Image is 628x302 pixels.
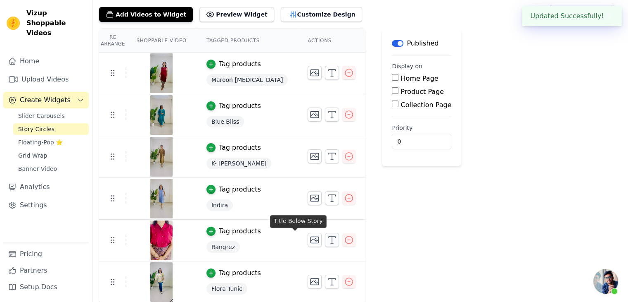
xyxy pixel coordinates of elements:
label: Collection Page [400,101,451,109]
img: tn-8add5e4f6895453a9d984a0af172ff2f.png [150,262,173,302]
button: Add Videos to Widget [99,7,193,22]
a: Story Circles [13,123,89,135]
label: Product Page [400,88,444,96]
button: Change Thumbnail [308,108,322,122]
div: Open chat [593,269,618,294]
div: Tag products [219,268,261,278]
button: Tag products [206,226,261,236]
th: Actions [298,29,365,53]
div: Tag products [219,143,261,153]
a: Banner Video [13,163,89,175]
button: Change Thumbnail [308,66,322,80]
button: Change Thumbnail [308,275,322,289]
button: Close [604,11,614,21]
img: tn-d3991851da15497a95ca6448b49c4f8f.png [150,95,173,135]
span: Rangrez [206,241,240,253]
span: Banner Video [18,165,57,173]
button: Tag products [206,268,261,278]
img: Vizup [7,17,20,30]
button: Create Widgets [3,92,89,108]
span: Blue Bliss [206,116,244,127]
span: Create Widgets [20,95,71,105]
div: Updated Successfully! [522,6,622,26]
button: Change Thumbnail [308,149,322,163]
img: tn-07548f0e66264230bdede5e8f14d431a.png [150,179,173,218]
label: Priority [392,124,451,132]
a: Grid Wrap [13,150,89,161]
span: Grid Wrap [18,151,47,160]
span: Maroon [MEDICAL_DATA] [206,74,288,86]
button: Preview Widget [199,7,274,22]
button: Tag products [206,185,261,194]
p: Published [407,38,438,48]
th: Tagged Products [197,29,298,53]
div: Tag products [219,101,261,111]
span: Indira [206,199,233,211]
a: Slider Carousels [13,110,89,122]
label: Home Page [400,74,438,82]
button: Change Thumbnail [308,191,322,205]
span: Flora Tunic [206,283,247,295]
button: Customize Design [281,7,362,22]
a: Settings [3,197,89,213]
legend: Display on [392,62,422,70]
span: Vizup Shoppable Videos [26,8,85,38]
span: Slider Carousels [18,112,65,120]
span: Floating-Pop ⭐ [18,138,63,146]
a: Partners [3,262,89,279]
button: Tag products [206,143,261,153]
a: Upload Videos [3,71,89,88]
th: Re Arrange [99,29,126,53]
a: Floating-Pop ⭐ [13,137,89,148]
span: Story Circles [18,125,55,133]
th: Shoppable Video [126,29,196,53]
button: Change Thumbnail [308,233,322,247]
a: Analytics [3,179,89,195]
div: Tag products [219,185,261,194]
img: tn-751c947ec91d4622a4b0a37fe46ae7fa.png [150,53,173,93]
a: Home [3,53,89,70]
a: Setup Docs [3,279,89,295]
button: Tag products [206,101,261,111]
a: Pricing [3,246,89,262]
button: Tag products [206,59,261,69]
img: tn-fddf9198751548ccb9a93849d4632cd4.png [150,221,173,260]
button: How to setup? [550,5,615,21]
div: Tag products [219,226,261,236]
div: Tag products [219,59,261,69]
img: tn-bda2eb4362094f15a280aec55a9d77cd.png [150,137,173,177]
span: K- [PERSON_NAME] [206,158,272,169]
